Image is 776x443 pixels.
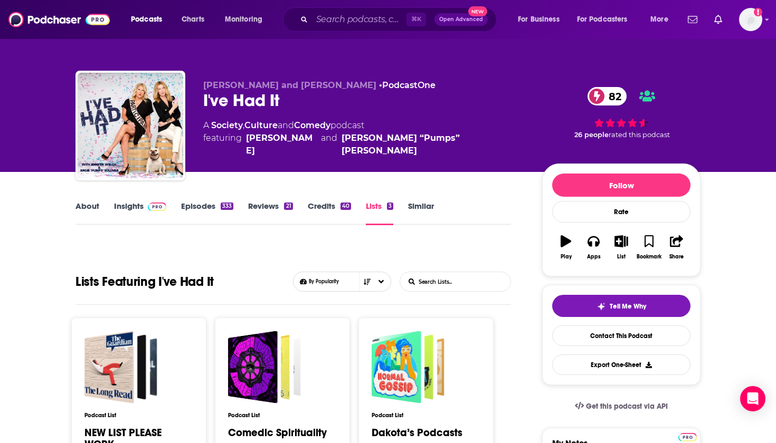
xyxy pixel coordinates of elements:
input: Search podcasts, credits, & more... [312,11,406,28]
span: 82 [598,87,627,105]
a: Comedic Spirituality [228,331,301,403]
button: List [608,228,635,266]
button: Follow [552,174,690,197]
a: Show notifications dropdown [684,11,702,28]
a: Credits40 [308,201,351,225]
button: open menu [643,11,682,28]
span: Get this podcast via API [586,402,668,411]
h3: Podcast List [228,412,337,419]
button: open menu [510,11,573,28]
a: Angie “Pumps” Sullivan [342,132,525,157]
a: Culture [244,120,278,130]
button: open menu [570,11,643,28]
div: Apps [587,254,601,260]
button: Open AdvancedNew [434,13,488,26]
button: Export One-Sheet [552,354,690,375]
svg: Add a profile image [754,8,762,16]
a: Contact This Podcast [552,325,690,346]
div: Search podcasts, credits, & more... [293,7,507,32]
a: Jennifer Welch [246,132,317,157]
a: Charts [175,11,211,28]
span: Monitoring [225,12,262,27]
button: Apps [580,228,607,266]
div: Play [561,254,572,260]
a: Lists3 [366,201,393,225]
div: 40 [340,203,351,210]
a: About [75,201,99,225]
a: Pro website [678,431,697,441]
span: For Podcasters [577,12,628,27]
button: Share [663,228,690,266]
button: Play [552,228,580,266]
div: Open Intercom Messenger [740,386,765,411]
a: PodcastOne [382,80,436,90]
span: and [321,132,337,157]
span: Logged in as lorenzaingram [739,8,762,31]
div: 21 [284,203,292,210]
a: Dakota’s Podcasts [372,331,444,403]
img: User Profile [739,8,762,31]
img: Podchaser - Follow, Share and Rate Podcasts [8,9,110,30]
span: Tell Me Why [610,302,646,311]
h1: Lists Featuring I've Had It [75,272,214,292]
a: NEW LIST PLEASE WORK [84,331,157,403]
div: Bookmark [637,254,661,260]
div: Share [669,254,684,260]
span: rated this podcast [609,131,670,139]
img: tell me why sparkle [597,302,605,311]
a: Episodes333 [181,201,233,225]
button: Choose List sort [293,272,391,292]
span: More [650,12,668,27]
div: A podcast [203,119,525,157]
a: Comedic Spirituality [228,427,327,439]
div: 333 [221,203,233,210]
span: Podcasts [131,12,162,27]
a: Get this podcast via API [566,393,676,419]
a: InsightsPodchaser Pro [114,201,166,225]
div: 82 26 peoplerated this podcast [542,80,701,146]
span: 26 people [574,131,609,139]
span: Open Advanced [439,17,483,22]
a: 82 [588,87,627,105]
h3: Podcast List [84,412,193,419]
a: Show notifications dropdown [710,11,726,28]
span: By Popularity [309,278,377,285]
span: , [243,120,244,130]
div: List [617,254,626,260]
span: featuring [203,132,525,157]
button: tell me why sparkleTell Me Why [552,295,690,317]
button: open menu [124,11,176,28]
h3: Podcast List [372,412,480,419]
span: ⌘ K [406,13,426,26]
span: Charts [182,12,204,27]
span: [PERSON_NAME] and [PERSON_NAME] [203,80,376,90]
div: Rate [552,201,690,223]
div: 3 [387,203,393,210]
img: I've Had It [78,73,183,178]
button: open menu [217,11,276,28]
button: Bookmark [635,228,663,266]
span: For Business [518,12,560,27]
a: Dakota’s Podcasts [372,427,462,439]
img: Podchaser Pro [148,203,166,211]
a: Comedy [294,120,330,130]
a: Society [211,120,243,130]
span: • [379,80,436,90]
span: New [468,6,487,16]
img: Podchaser Pro [678,433,697,441]
button: Show profile menu [739,8,762,31]
a: Similar [408,201,434,225]
a: Reviews21 [248,201,292,225]
span: and [278,120,294,130]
